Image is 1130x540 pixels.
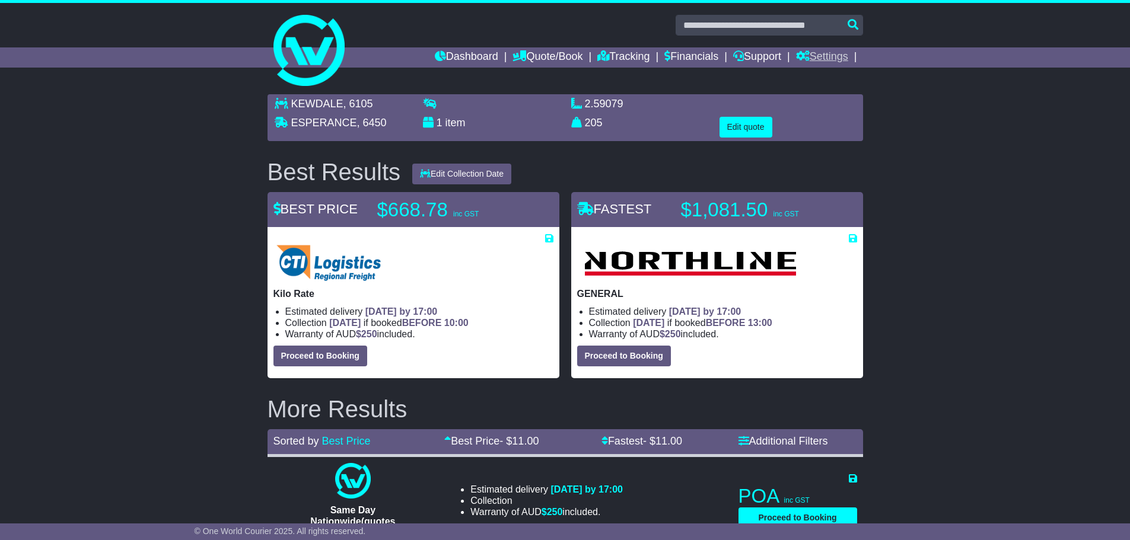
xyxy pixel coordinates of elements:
a: Quote/Book [513,47,582,68]
span: $ [660,329,681,339]
button: Edit quote [720,117,772,138]
span: 11.00 [512,435,539,447]
span: BEST PRICE [273,202,358,216]
a: Financials [664,47,718,68]
span: [DATE] by 17:00 [550,484,623,494]
p: Kilo Rate [273,288,553,299]
p: GENERAL [577,288,857,299]
li: Warranty of AUD included. [285,328,553,340]
span: BEFORE [402,318,442,328]
span: 250 [361,329,377,339]
li: Collection [470,495,623,506]
a: Support [733,47,781,68]
p: $1,081.50 [681,198,829,222]
div: Best Results [262,159,407,185]
span: 11.00 [655,435,682,447]
a: Best Price- $11.00 [444,435,539,447]
a: Dashboard [435,47,498,68]
span: © One World Courier 2025. All rights reserved. [195,526,366,536]
span: 2.59079 [585,98,623,110]
span: 250 [547,507,563,517]
button: Proceed to Booking [739,507,857,528]
span: , 6105 [343,98,373,110]
button: Proceed to Booking [577,346,671,366]
span: if booked [633,318,772,328]
button: Proceed to Booking [273,346,367,366]
span: FASTEST [577,202,652,216]
span: item [445,117,466,129]
span: [DATE] by 17:00 [669,306,741,317]
span: inc GST [453,210,479,218]
span: inc GST [784,496,810,504]
li: Estimated delivery [589,306,857,317]
li: Warranty of AUD included. [470,506,623,517]
span: BEFORE [706,318,746,328]
span: [DATE] by 17:00 [365,306,438,317]
li: Collection [589,317,857,328]
a: Fastest- $11.00 [601,435,682,447]
span: , 6450 [357,117,387,129]
span: Same Day Nationwide(quotes take 0.5-1 hour) [310,505,395,538]
span: 10:00 [444,318,469,328]
p: POA [739,484,857,508]
span: - $ [643,435,682,447]
li: Collection [285,317,553,328]
img: CTI Logistics Regional Freight: Kilo Rate [273,244,394,282]
li: Warranty of AUD included. [589,328,857,340]
img: Northline Distribution: GENERAL [577,244,803,282]
span: [DATE] [329,318,361,328]
span: if booked [329,318,468,328]
img: One World Courier: Same Day Nationwide(quotes take 0.5-1 hour) [335,463,371,499]
li: Estimated delivery [285,306,553,317]
span: inc GST [773,210,798,218]
span: 250 [665,329,681,339]
span: KEWDALE [291,98,343,110]
a: Settings [796,47,848,68]
span: ESPERANCE [291,117,357,129]
span: Sorted by [273,435,319,447]
a: Tracking [597,47,650,68]
a: Best Price [322,435,371,447]
p: $668.78 [377,198,526,222]
button: Edit Collection Date [412,164,511,184]
a: Additional Filters [739,435,828,447]
h2: More Results [268,396,863,422]
li: Estimated delivery [470,484,623,495]
span: $ [356,329,377,339]
span: 13:00 [748,318,772,328]
span: 1 [437,117,443,129]
span: [DATE] [633,318,664,328]
span: 205 [585,117,603,129]
span: - $ [499,435,539,447]
span: $ [542,507,563,517]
